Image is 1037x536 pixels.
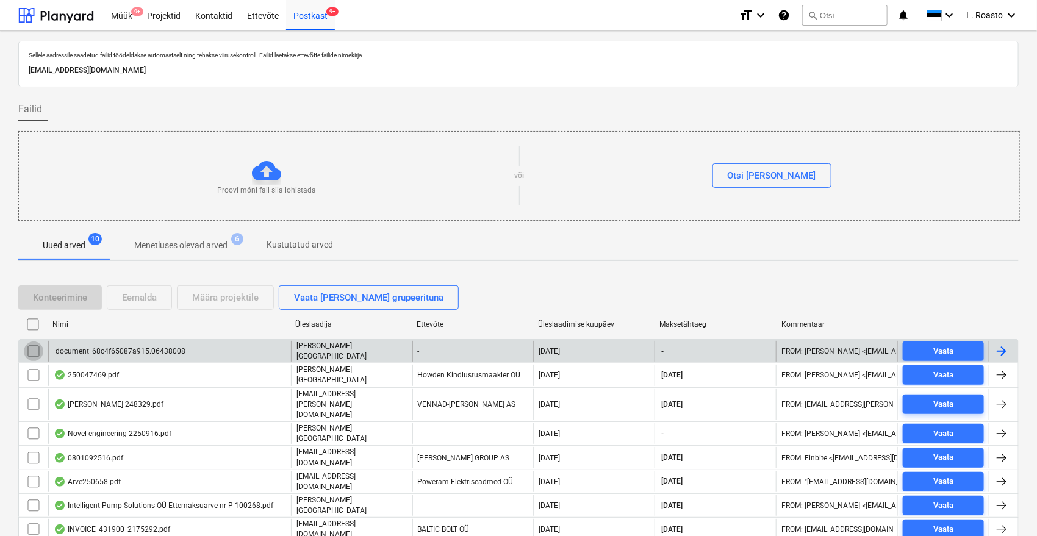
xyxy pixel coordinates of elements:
[660,476,684,487] span: [DATE]
[412,365,534,385] div: Howden Kindlustusmaakler OÜ
[903,448,984,468] button: Vaata
[54,477,66,487] div: Andmed failist loetud
[539,477,560,486] div: [DATE]
[54,524,170,534] div: INVOICE_431900_2175292.pdf
[539,501,560,510] div: [DATE]
[739,8,753,23] i: format_size
[660,320,772,329] div: Maksetähtaeg
[903,365,984,385] button: Vaata
[54,370,119,380] div: 250047469.pdf
[539,371,560,379] div: [DATE]
[52,320,285,329] div: Nimi
[660,346,665,357] span: -
[903,496,984,515] button: Vaata
[134,239,228,252] p: Menetluses olevad arved
[217,185,316,196] p: Proovi mõni fail siia lohistada
[778,8,790,23] i: Abikeskus
[903,472,984,491] button: Vaata
[412,389,534,420] div: VENNAD-[PERSON_NAME] AS
[514,171,524,181] p: või
[942,8,956,23] i: keyboard_arrow_down
[539,347,560,356] div: [DATE]
[966,10,1003,20] span: L. Roasto
[660,370,684,381] span: [DATE]
[728,168,816,184] div: Otsi [PERSON_NAME]
[933,345,953,359] div: Vaata
[54,399,66,409] div: Andmed failist loetud
[897,8,910,23] i: notifications
[660,524,684,535] span: [DATE]
[18,102,42,116] span: Failid
[933,427,953,441] div: Vaata
[933,368,953,382] div: Vaata
[539,429,560,438] div: [DATE]
[660,452,684,463] span: [DATE]
[539,454,560,462] div: [DATE]
[296,341,407,362] p: [PERSON_NAME][GEOGRAPHIC_DATA]
[539,320,650,329] div: Üleslaadimise kuupäev
[417,320,528,329] div: Ettevõte
[54,347,185,356] div: document_68c4f65087a915.06438008
[296,447,407,468] p: [EMAIL_ADDRESS][DOMAIN_NAME]
[295,320,407,329] div: Üleslaadija
[660,399,684,410] span: [DATE]
[54,453,123,463] div: 0801092516.pdf
[412,495,534,516] div: -
[296,495,407,516] p: [PERSON_NAME][GEOGRAPHIC_DATA]
[231,233,243,245] span: 6
[54,453,66,463] div: Andmed failist loetud
[412,423,534,444] div: -
[903,424,984,443] button: Vaata
[808,10,817,20] span: search
[296,365,407,385] p: [PERSON_NAME][GEOGRAPHIC_DATA]
[296,471,407,492] p: [EMAIL_ADDRESS][DOMAIN_NAME]
[54,429,171,438] div: Novel engineering 2250916.pdf
[54,370,66,380] div: Andmed failist loetud
[296,389,407,420] p: [EMAIL_ADDRESS][PERSON_NAME][DOMAIN_NAME]
[88,233,102,245] span: 10
[933,451,953,465] div: Vaata
[296,423,407,444] p: [PERSON_NAME][GEOGRAPHIC_DATA]
[712,163,831,188] button: Otsi [PERSON_NAME]
[43,239,85,252] p: Uued arved
[903,395,984,414] button: Vaata
[539,525,560,534] div: [DATE]
[267,238,333,251] p: Kustutatud arved
[54,429,66,438] div: Andmed failist loetud
[933,499,953,513] div: Vaata
[1004,8,1019,23] i: keyboard_arrow_down
[54,399,163,409] div: [PERSON_NAME] 248329.pdf
[54,477,121,487] div: Arve250658.pdf
[802,5,888,26] button: Otsi
[412,471,534,492] div: Poweram Elektriseadmed OÜ
[660,429,665,439] span: -
[18,131,1020,221] div: Proovi mõni fail siia lohistadavõiOtsi [PERSON_NAME]
[54,501,273,510] div: Intelligent Pump Solutions OÜ Ettemaksuarve nr P-100268.pdf
[326,7,339,16] span: 9+
[753,8,768,23] i: keyboard_arrow_down
[933,398,953,412] div: Vaata
[29,64,1008,77] p: [EMAIL_ADDRESS][DOMAIN_NAME]
[54,524,66,534] div: Andmed failist loetud
[294,290,443,306] div: Vaata [PERSON_NAME] grupeerituna
[412,341,534,362] div: -
[279,285,459,310] button: Vaata [PERSON_NAME] grupeerituna
[54,501,66,510] div: Andmed failist loetud
[29,51,1008,59] p: Sellele aadressile saadetud failid töödeldakse automaatselt ning tehakse viirusekontroll. Failid ...
[660,501,684,511] span: [DATE]
[781,320,893,329] div: Kommentaar
[412,447,534,468] div: [PERSON_NAME] GROUP AS
[933,474,953,488] div: Vaata
[131,7,143,16] span: 9+
[903,341,984,361] button: Vaata
[539,400,560,409] div: [DATE]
